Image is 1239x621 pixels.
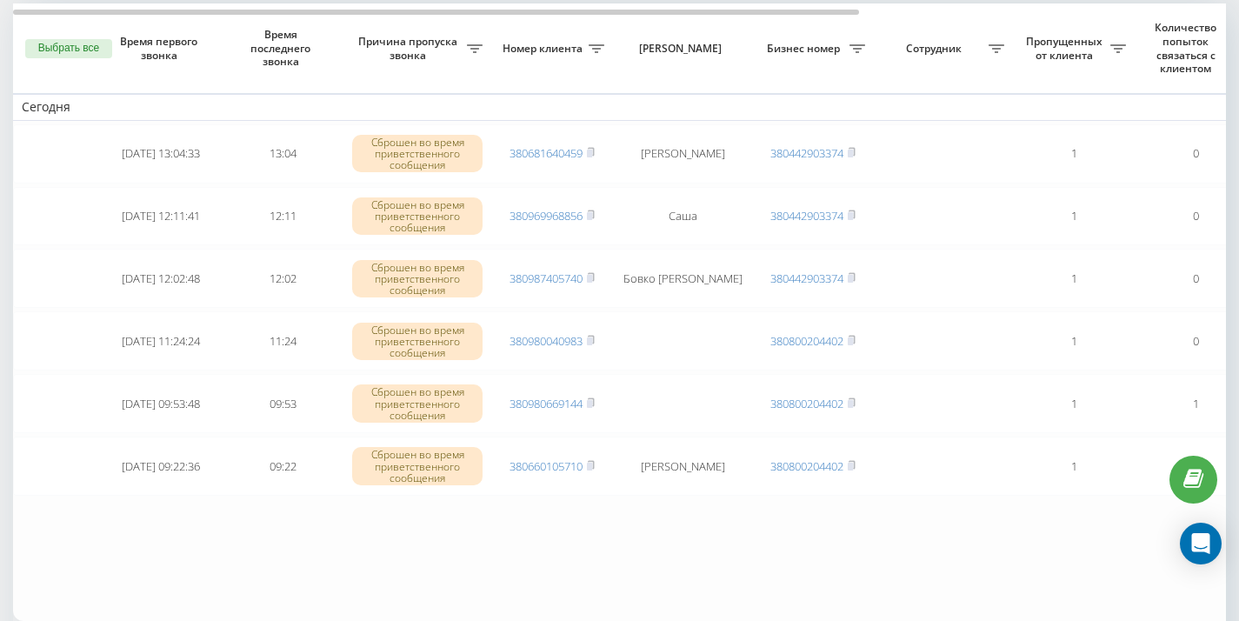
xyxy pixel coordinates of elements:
[613,249,752,308] td: Бовко [PERSON_NAME]
[352,35,467,62] span: Причина пропуска звонка
[1022,35,1110,62] span: Пропущенных от клиента
[770,208,843,224] a: 380442903374
[1143,21,1232,75] span: Количество попыток связаться с клиентом
[100,124,222,184] td: [DATE] 13:04:33
[761,42,849,56] span: Бизнес номер
[510,208,583,224] a: 380969968856
[510,270,583,286] a: 380987405740
[352,135,483,173] div: Сброшен во время приветственного сообщения
[222,311,343,371] td: 11:24
[100,437,222,496] td: [DATE] 09:22:36
[1013,124,1135,184] td: 1
[770,396,843,411] a: 380800204402
[100,374,222,433] td: [DATE] 09:53:48
[100,311,222,371] td: [DATE] 11:24:24
[25,39,112,58] button: Выбрать все
[613,124,752,184] td: [PERSON_NAME]
[100,249,222,308] td: [DATE] 12:02:48
[613,187,752,246] td: Саша
[500,42,589,56] span: Номер клиента
[770,270,843,286] a: 380442903374
[628,42,737,56] span: [PERSON_NAME]
[510,396,583,411] a: 380980669144
[352,323,483,361] div: Сброшен во время приветственного сообщения
[613,437,752,496] td: [PERSON_NAME]
[883,42,989,56] span: Сотрудник
[510,333,583,349] a: 380980040983
[222,374,343,433] td: 09:53
[1013,187,1135,246] td: 1
[222,249,343,308] td: 12:02
[770,333,843,349] a: 380800204402
[510,145,583,161] a: 380681640459
[1013,374,1135,433] td: 1
[1013,437,1135,496] td: 1
[236,28,330,69] span: Время последнего звонка
[222,124,343,184] td: 13:04
[100,187,222,246] td: [DATE] 12:11:41
[352,197,483,236] div: Сброшен во время приветственного сообщения
[1013,311,1135,371] td: 1
[222,187,343,246] td: 12:11
[352,447,483,485] div: Сброшен во время приветственного сообщения
[1180,523,1222,564] div: Open Intercom Messenger
[352,384,483,423] div: Сброшен во время приветственного сообщения
[352,260,483,298] div: Сброшен во время приветственного сообщения
[510,458,583,474] a: 380660105710
[1013,249,1135,308] td: 1
[114,35,208,62] span: Время первого звонка
[222,437,343,496] td: 09:22
[770,458,843,474] a: 380800204402
[770,145,843,161] a: 380442903374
